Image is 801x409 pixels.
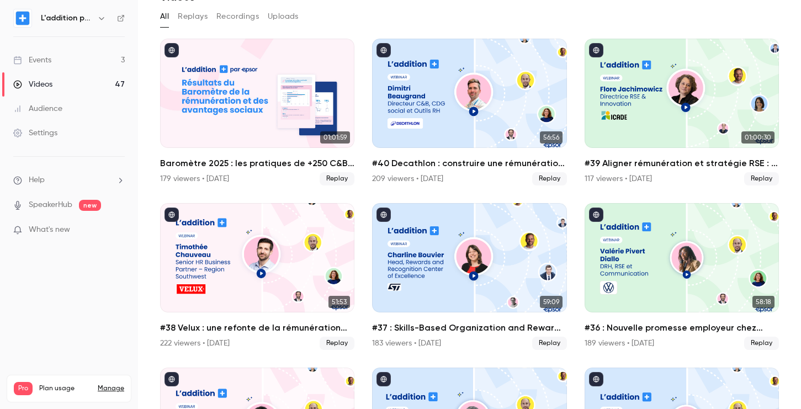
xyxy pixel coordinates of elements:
a: 01:00:30#39 Aligner rémunération et stratégie RSE : le pari d'ICADE117 viewers • [DATE]Replay [585,39,779,185]
div: Videos [13,79,52,90]
span: Pro [14,382,33,395]
span: What's new [29,224,70,236]
button: Uploads [268,8,299,25]
button: Replays [178,8,208,25]
h6: L'addition par Epsor [41,13,93,24]
li: #37 : Skills-Based Organization and Rewards avec STMicroelectronics [372,203,566,350]
span: 01:01:59 [320,131,350,144]
span: 59:09 [540,296,563,308]
h2: #38 Velux : une refonte de la rémunération pour plus de clarté et d’attractivité [160,321,354,334]
h2: Baromètre 2025 : les pratiques de +250 C&B qui font la différence [160,157,354,170]
span: new [79,200,101,211]
button: published [376,208,391,222]
li: #38 Velux : une refonte de la rémunération pour plus de clarté et d’attractivité [160,203,354,350]
li: help-dropdown-opener [13,174,125,186]
li: Baromètre 2025 : les pratiques de +250 C&B qui font la différence [160,39,354,185]
li: #39 Aligner rémunération et stratégie RSE : le pari d'ICADE [585,39,779,185]
div: 117 viewers • [DATE] [585,173,652,184]
a: 51:53#38 Velux : une refonte de la rémunération pour plus de clarté et d’attractivité222 viewers ... [160,203,354,350]
button: All [160,8,169,25]
button: published [376,43,391,57]
li: #36 : Nouvelle promesse employeur chez Volkswagen [585,203,779,350]
span: 51:53 [328,296,350,308]
span: 58:18 [752,296,775,308]
span: Plan usage [39,384,91,393]
button: published [589,372,603,386]
a: Manage [98,384,124,393]
button: published [165,43,179,57]
h2: #37 : Skills-Based Organization and Rewards avec STMicroelectronics [372,321,566,334]
a: 58:18#36 : Nouvelle promesse employeur chez Volkswagen189 viewers • [DATE]Replay [585,203,779,350]
div: 222 viewers • [DATE] [160,338,230,349]
span: Replay [532,172,567,185]
div: 183 viewers • [DATE] [372,338,441,349]
div: 179 viewers • [DATE] [160,173,229,184]
span: Replay [744,172,779,185]
button: published [589,208,603,222]
h2: #40 Decathlon : construire une rémunération engagée et équitable [372,157,566,170]
div: Events [13,55,51,66]
span: Replay [532,337,567,350]
div: 189 viewers • [DATE] [585,338,654,349]
h2: #36 : Nouvelle promesse employeur chez Volkswagen [585,321,779,334]
li: #40 Decathlon : construire une rémunération engagée et équitable [372,39,566,185]
h2: #39 Aligner rémunération et stratégie RSE : le pari d'ICADE [585,157,779,170]
span: Replay [320,172,354,185]
a: 59:09#37 : Skills-Based Organization and Rewards avec STMicroelectronics183 viewers • [DATE]Replay [372,203,566,350]
a: 56:56#40 Decathlon : construire une rémunération engagée et équitable209 viewers • [DATE]Replay [372,39,566,185]
button: published [165,372,179,386]
button: published [376,372,391,386]
button: Recordings [216,8,259,25]
div: 209 viewers • [DATE] [372,173,443,184]
button: published [165,208,179,222]
span: 56:56 [540,131,563,144]
span: Help [29,174,45,186]
div: Audience [13,103,62,114]
button: published [589,43,603,57]
a: SpeakerHub [29,199,72,211]
span: Replay [320,337,354,350]
a: 01:01:59Baromètre 2025 : les pratiques de +250 C&B qui font la différence179 viewers • [DATE]Replay [160,39,354,185]
img: L'addition par Epsor [14,9,31,27]
div: Settings [13,128,57,139]
span: Replay [744,337,779,350]
span: 01:00:30 [741,131,775,144]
